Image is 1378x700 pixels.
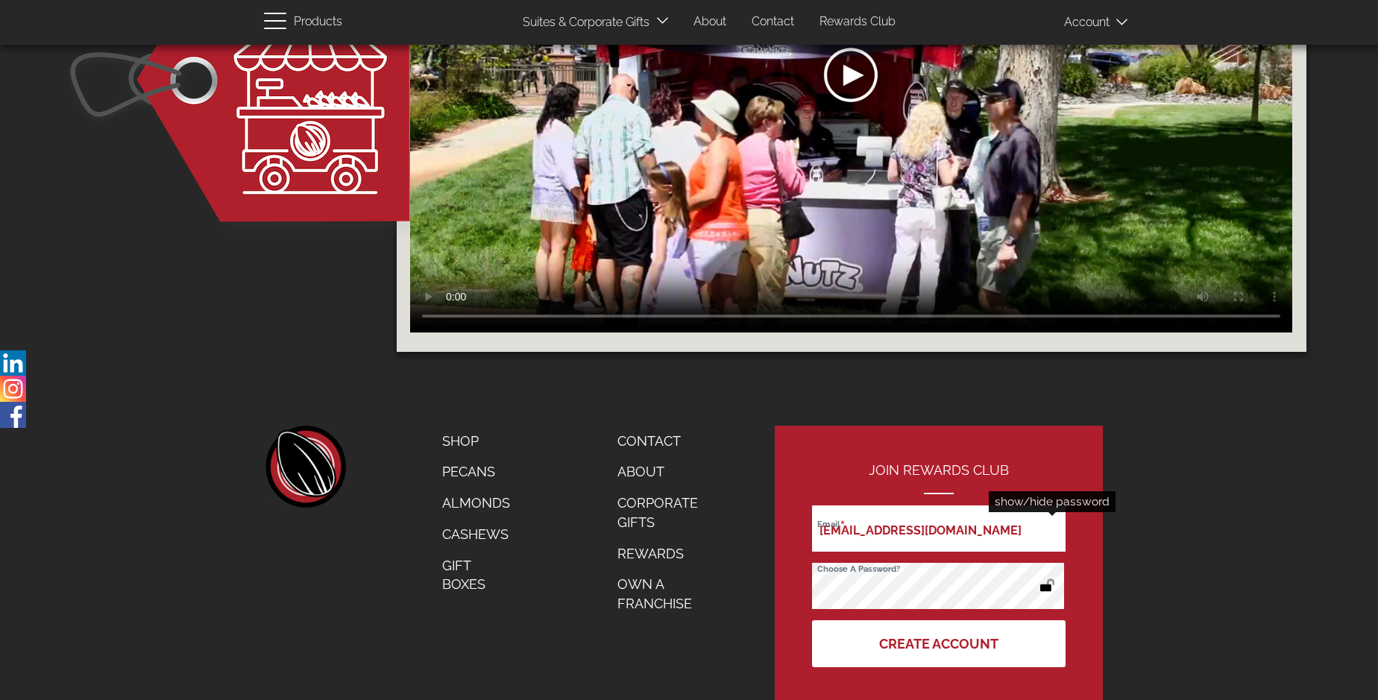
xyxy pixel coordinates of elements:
[606,426,727,457] a: Contact
[431,550,521,600] a: Gift Boxes
[606,488,727,537] a: Corporate Gifts
[812,463,1066,494] h2: Join Rewards Club
[606,538,727,570] a: Rewards
[431,426,521,457] a: Shop
[431,488,521,519] a: Almonds
[682,7,737,37] a: About
[989,491,1116,512] div: show/hide password
[431,519,521,550] a: Cashews
[606,456,727,488] a: About
[606,569,727,619] a: Own a Franchise
[812,505,1066,552] input: Email
[808,7,907,37] a: Rewards Club
[812,620,1066,667] button: Create Account
[512,8,654,37] a: Suites & Corporate Gifts
[264,426,346,508] a: home
[294,11,342,33] span: Products
[740,7,805,37] a: Contact
[431,456,521,488] a: Pecans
